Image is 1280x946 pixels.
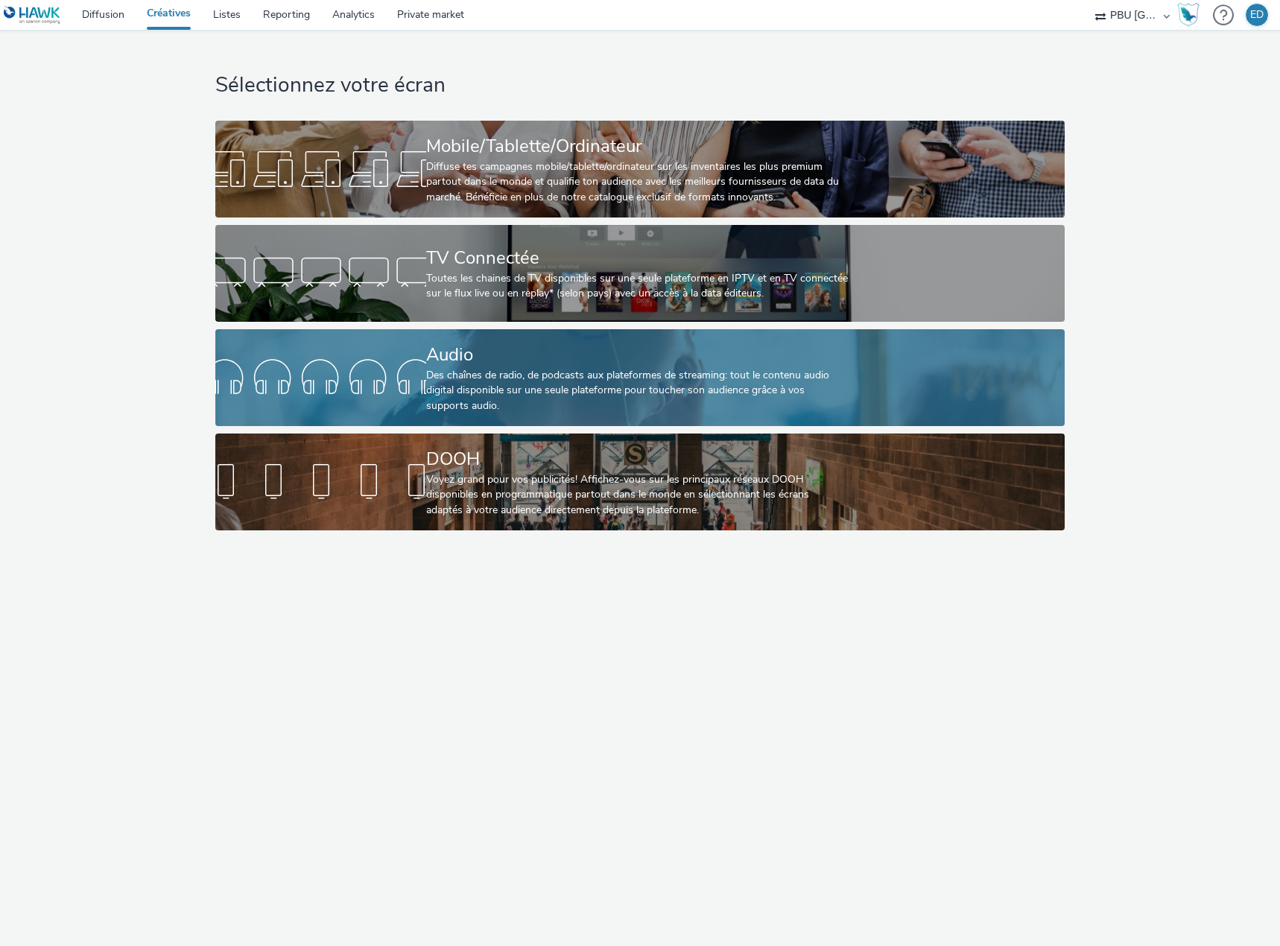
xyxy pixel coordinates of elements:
a: DOOHVoyez grand pour vos publicités! Affichez-vous sur les principaux réseaux DOOH disponibles en... [215,434,1065,530]
div: ED [1250,4,1264,26]
a: Mobile/Tablette/OrdinateurDiffuse tes campagnes mobile/tablette/ordinateur sur les inventaires le... [215,121,1065,218]
div: Mobile/Tablette/Ordinateur [426,133,848,159]
a: AudioDes chaînes de radio, de podcasts aux plateformes de streaming: tout le contenu audio digita... [215,329,1065,426]
div: DOOH [426,446,848,472]
div: Diffuse tes campagnes mobile/tablette/ordinateur sur les inventaires les plus premium partout dan... [426,159,848,205]
div: TV Connectée [426,245,848,271]
div: Des chaînes de radio, de podcasts aux plateformes de streaming: tout le contenu audio digital dis... [426,368,848,413]
a: Hawk Academy [1177,3,1205,27]
div: Toutes les chaines de TV disponibles sur une seule plateforme en IPTV et en TV connectée sur le f... [426,271,848,302]
img: undefined Logo [4,6,61,25]
div: Audio [426,342,848,368]
a: TV ConnectéeToutes les chaines de TV disponibles sur une seule plateforme en IPTV et en TV connec... [215,225,1065,322]
div: Voyez grand pour vos publicités! Affichez-vous sur les principaux réseaux DOOH disponibles en pro... [426,472,848,518]
h1: Sélectionnez votre écran [215,72,1065,100]
img: Hawk Academy [1177,3,1200,27]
